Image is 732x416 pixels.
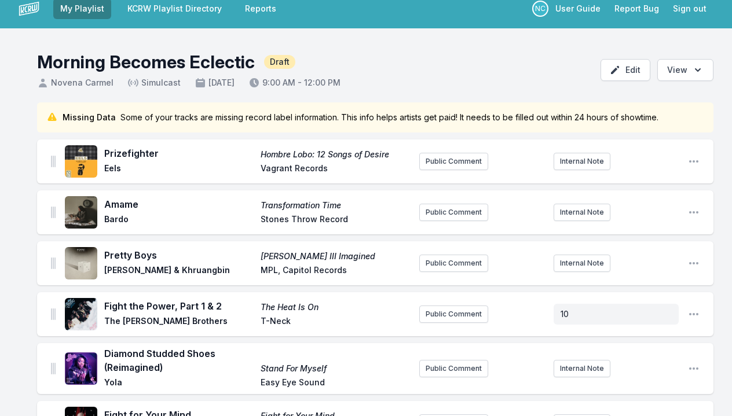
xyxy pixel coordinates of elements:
[264,55,295,69] span: Draft
[554,255,610,272] button: Internal Note
[104,347,254,374] span: Diamond Studded Shoes (Reimagined)
[261,363,410,374] span: Stand For Myself
[261,264,410,278] span: MPL, Capitol Records
[37,51,255,72] h1: Morning Becomes Eclectic
[601,59,650,81] button: Edit
[104,163,254,176] span: Eels
[51,156,56,167] img: Drag Handle
[688,156,700,167] button: Open playlist item options
[688,363,700,374] button: Open playlist item options
[532,1,548,17] p: Novena Carmel
[65,196,97,229] img: Transformation Time
[554,204,610,221] button: Internal Note
[261,301,410,313] span: The Heat Is On
[419,360,488,377] button: Public Comment
[37,77,114,89] span: Novena Carmel
[65,352,97,385] img: Stand For Myself
[688,308,700,320] button: Open playlist item options
[63,112,116,123] span: Missing Data
[248,77,341,89] span: 9:00 AM - 12:00 PM
[261,213,410,227] span: Stones Throw Record
[51,257,56,269] img: Drag Handle
[261,377,410,391] span: Easy Eye Sound
[104,377,254,391] span: Yola
[261,163,410,176] span: Vagrant Records
[419,305,488,323] button: Public Comment
[261,315,410,329] span: T-Neck
[261,149,410,160] span: Hombre Lobo: 12 Songs of Desire
[51,363,56,374] img: Drag Handle
[688,207,700,218] button: Open playlist item options
[688,257,700,269] button: Open playlist item options
[104,299,254,313] span: Fight the Power, Part 1 & 2
[127,77,181,89] span: Simulcast
[51,207,56,218] img: Drag Handle
[104,315,254,329] span: The [PERSON_NAME] Brothers
[419,153,488,170] button: Public Comment
[554,153,610,170] button: Internal Note
[419,204,488,221] button: Public Comment
[657,59,713,81] button: Open options
[104,248,254,262] span: Pretty Boys
[195,77,235,89] span: [DATE]
[65,247,97,279] img: McCartney III Imagined
[104,146,254,160] span: Prizefighter
[65,298,97,330] img: The Heat Is On
[419,255,488,272] button: Public Comment
[261,200,410,211] span: Transformation Time
[104,197,254,211] span: Amame
[261,251,410,262] span: [PERSON_NAME] III Imagined
[554,360,610,377] button: Internal Note
[104,213,254,227] span: Bardo
[561,309,569,319] span: 10
[65,145,97,178] img: Hombre Lobo: 12 Songs of Desire
[51,308,56,320] img: Drag Handle
[104,264,254,278] span: [PERSON_NAME] & Khruangbin
[120,112,658,123] span: Some of your tracks are missing record label information. This info helps artists get paid! It ne...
